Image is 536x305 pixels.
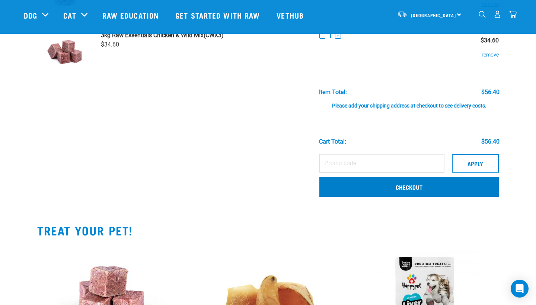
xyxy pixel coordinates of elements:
button: Apply [452,154,499,173]
span: [GEOGRAPHIC_DATA] [411,14,456,16]
div: Cart total: [319,138,346,145]
h2: TREAT YOUR PET! [37,224,499,237]
a: Get started with Raw [168,0,269,30]
div: $56.40 [481,138,500,145]
input: Promo code [319,154,444,173]
img: Raw Essentials Chicken & Wild Mix [45,32,84,70]
button: - [319,33,325,39]
div: Item Total: [319,89,347,96]
td: $34.60 [456,26,503,76]
a: Dog [24,10,37,21]
span: $34.60 [101,41,119,48]
img: user.png [494,10,501,18]
div: Please add your shipping address at checkout to see delivery costs. [319,96,500,109]
img: home-icon@2x.png [509,10,517,18]
a: Checkout [319,177,499,196]
a: Vethub [269,0,313,30]
div: Open Intercom Messenger [511,280,529,298]
div: $56.40 [481,89,500,96]
img: van-moving.png [397,11,407,17]
span: 1 [328,32,332,39]
button: + [335,33,341,39]
a: 3kg Raw Essentials Chicken & Wild Mix(CWX3) [101,32,310,39]
button: remove [482,44,499,58]
img: home-icon-1@2x.png [479,11,486,18]
a: Raw Education [95,0,168,30]
a: Cat [63,10,76,21]
strong: 3kg Raw Essentials Chicken & Wild Mix [101,32,204,39]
